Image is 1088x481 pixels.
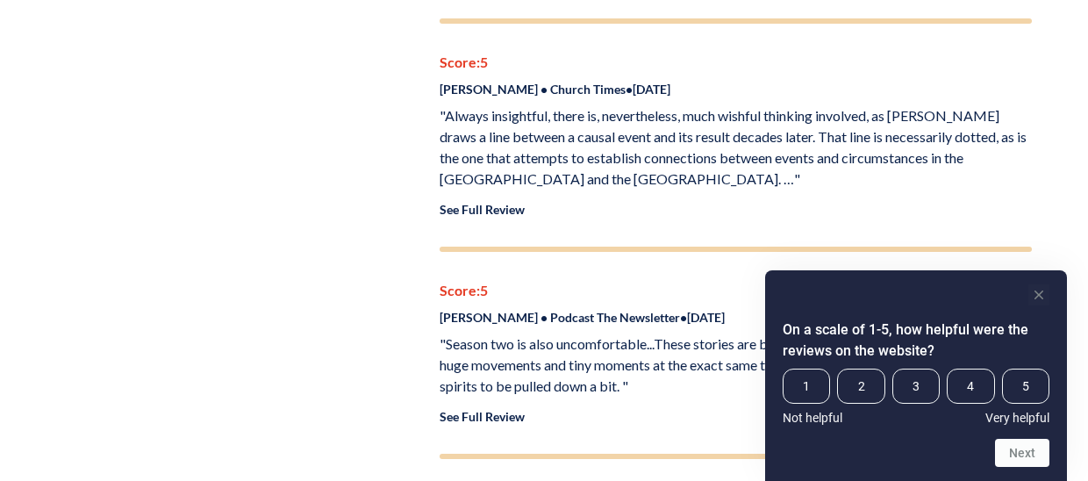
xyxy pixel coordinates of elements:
[995,439,1049,467] button: Next question
[1028,284,1049,305] button: Hide survey
[947,369,994,404] span: 4
[440,334,1032,397] p: "Season two is also uncomfortable...These stories are brilliantly woven, eye-opening, and telling...
[783,319,1049,362] h2: On a scale of 1-5, how helpful were the reviews on the website? Select an option from 1 to 5, wit...
[440,52,1032,73] p: Score: 5
[1002,369,1049,404] span: 5
[440,280,1032,301] p: Score: 5
[837,369,884,404] span: 2
[985,411,1049,425] span: Very helpful
[440,409,525,424] a: See Full Review
[440,80,1032,98] p: [PERSON_NAME] • Church Times • [DATE]
[440,308,1032,327] p: [PERSON_NAME] • Podcast The Newsletter • [DATE]
[783,284,1049,467] div: On a scale of 1-5, how helpful were the reviews on the website? Select an option from 1 to 5, wit...
[783,369,830,404] span: 1
[440,202,525,217] a: See Full Review
[783,411,842,425] span: Not helpful
[783,369,1049,425] div: On a scale of 1-5, how helpful were the reviews on the website? Select an option from 1 to 5, wit...
[440,105,1032,190] p: "Always insightful, there is, nevertheless, much wishful thinking involved, as [PERSON_NAME] draw...
[892,369,940,404] span: 3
